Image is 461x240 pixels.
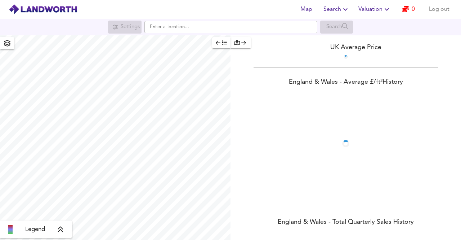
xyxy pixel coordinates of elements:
[429,4,449,14] span: Log out
[230,43,461,52] div: UK Average Price
[426,2,452,17] button: Log out
[9,4,77,15] img: logo
[320,21,353,34] div: Search for a location first or explore the map
[144,21,317,33] input: Enter a location...
[358,4,391,14] span: Valuation
[402,4,415,14] a: 0
[323,4,350,14] span: Search
[355,2,394,17] button: Valuation
[25,225,45,234] span: Legend
[230,218,461,228] div: England & Wales - Total Quarterly Sales History
[295,2,318,17] button: Map
[108,21,142,34] div: Search for a location first or explore the map
[297,4,315,14] span: Map
[397,2,420,17] button: 0
[321,2,353,17] button: Search
[230,78,461,88] div: England & Wales - Average £/ ft² History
